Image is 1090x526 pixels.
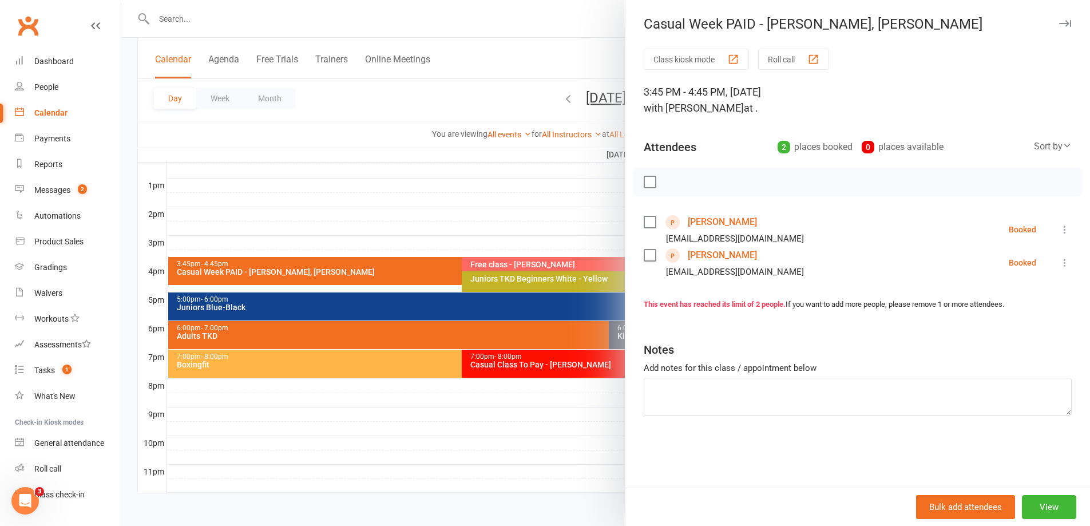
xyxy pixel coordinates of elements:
[778,139,853,155] div: places booked
[15,456,121,482] a: Roll call
[15,100,121,126] a: Calendar
[34,185,70,195] div: Messages
[688,213,757,231] a: [PERSON_NAME]
[644,139,696,155] div: Attendees
[15,358,121,383] a: Tasks 1
[688,246,757,264] a: [PERSON_NAME]
[15,74,121,100] a: People
[1022,495,1076,519] button: View
[15,229,121,255] a: Product Sales
[862,141,874,153] div: 0
[34,438,104,448] div: General attendance
[34,134,70,143] div: Payments
[34,57,74,66] div: Dashboard
[644,84,1072,116] div: 3:45 PM - 4:45 PM, [DATE]
[1034,139,1072,154] div: Sort by
[644,342,674,358] div: Notes
[666,231,804,246] div: [EMAIL_ADDRESS][DOMAIN_NAME]
[15,49,121,74] a: Dashboard
[15,332,121,358] a: Assessments
[78,184,87,194] span: 2
[758,49,829,70] button: Roll call
[34,464,61,473] div: Roll call
[34,263,67,272] div: Gradings
[15,203,121,229] a: Automations
[644,299,1072,311] div: If you want to add more people, please remove 1 or more attendees.
[15,383,121,409] a: What's New
[1009,226,1036,234] div: Booked
[34,211,81,220] div: Automations
[644,102,744,114] span: with [PERSON_NAME]
[15,126,121,152] a: Payments
[11,487,39,515] iframe: Intercom live chat
[778,141,790,153] div: 2
[34,391,76,401] div: What's New
[14,11,42,40] a: Clubworx
[916,495,1015,519] button: Bulk add attendees
[644,361,1072,375] div: Add notes for this class / appointment below
[644,300,786,309] strong: This event has reached its limit of 2 people.
[34,366,55,375] div: Tasks
[15,280,121,306] a: Waivers
[15,177,121,203] a: Messages 2
[625,16,1090,32] div: Casual Week PAID - [PERSON_NAME], [PERSON_NAME]
[34,160,62,169] div: Reports
[34,108,68,117] div: Calendar
[34,490,85,499] div: Class check-in
[744,102,758,114] span: at .
[15,306,121,332] a: Workouts
[34,340,91,349] div: Assessments
[15,152,121,177] a: Reports
[1009,259,1036,267] div: Booked
[34,82,58,92] div: People
[666,264,804,279] div: [EMAIL_ADDRESS][DOMAIN_NAME]
[644,49,749,70] button: Class kiosk mode
[34,237,84,246] div: Product Sales
[15,255,121,280] a: Gradings
[62,365,72,374] span: 1
[15,430,121,456] a: General attendance kiosk mode
[862,139,944,155] div: places available
[15,482,121,508] a: Class kiosk mode
[34,314,69,323] div: Workouts
[34,288,62,298] div: Waivers
[35,487,44,496] span: 3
